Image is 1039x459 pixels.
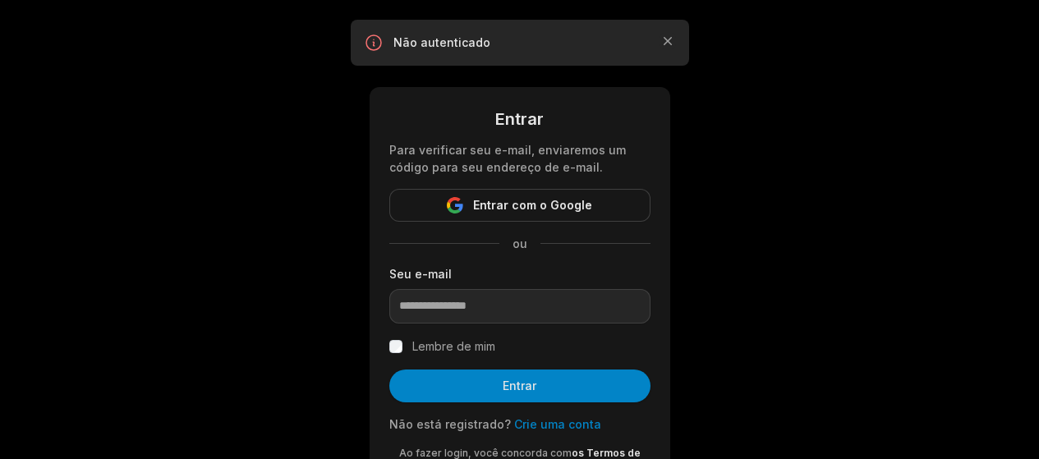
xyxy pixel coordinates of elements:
[399,447,572,459] font: Ao fazer login, você concorda com
[495,109,544,129] font: Entrar
[513,236,527,250] font: ou
[473,198,592,212] font: Entrar com o Google
[393,35,490,49] font: Não autenticado
[514,417,601,431] a: Crie uma conta
[389,143,626,174] font: Para verificar seu e-mail, enviaremos um código para seu endereço de e-mail.
[389,369,651,402] button: Entrar
[389,267,452,281] font: Seu e-mail
[389,189,651,222] button: Entrar com o Google
[503,379,536,392] font: Entrar
[412,339,495,353] font: Lembre de mim
[389,417,511,431] font: Não está registrado?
